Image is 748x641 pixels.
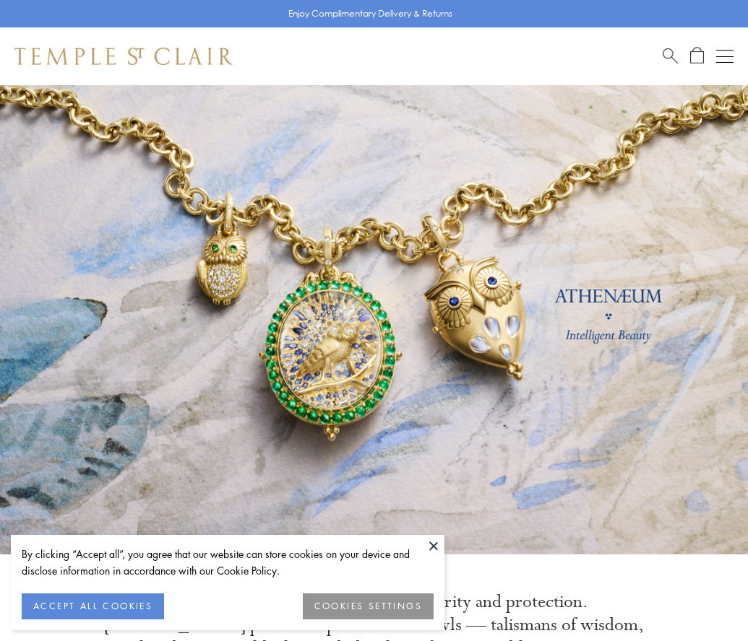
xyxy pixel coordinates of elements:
[690,47,704,65] a: Open Shopping Bag
[663,47,678,65] a: Search
[22,593,164,619] button: ACCEPT ALL COOKIES
[288,6,452,21] p: Enjoy Complimentary Delivery & Returns
[14,48,233,65] img: Temple St. Clair
[22,546,434,579] div: By clicking “Accept all”, you agree that our website can store cookies on your device and disclos...
[303,593,434,619] button: COOKIES SETTINGS
[716,48,734,65] button: Open navigation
